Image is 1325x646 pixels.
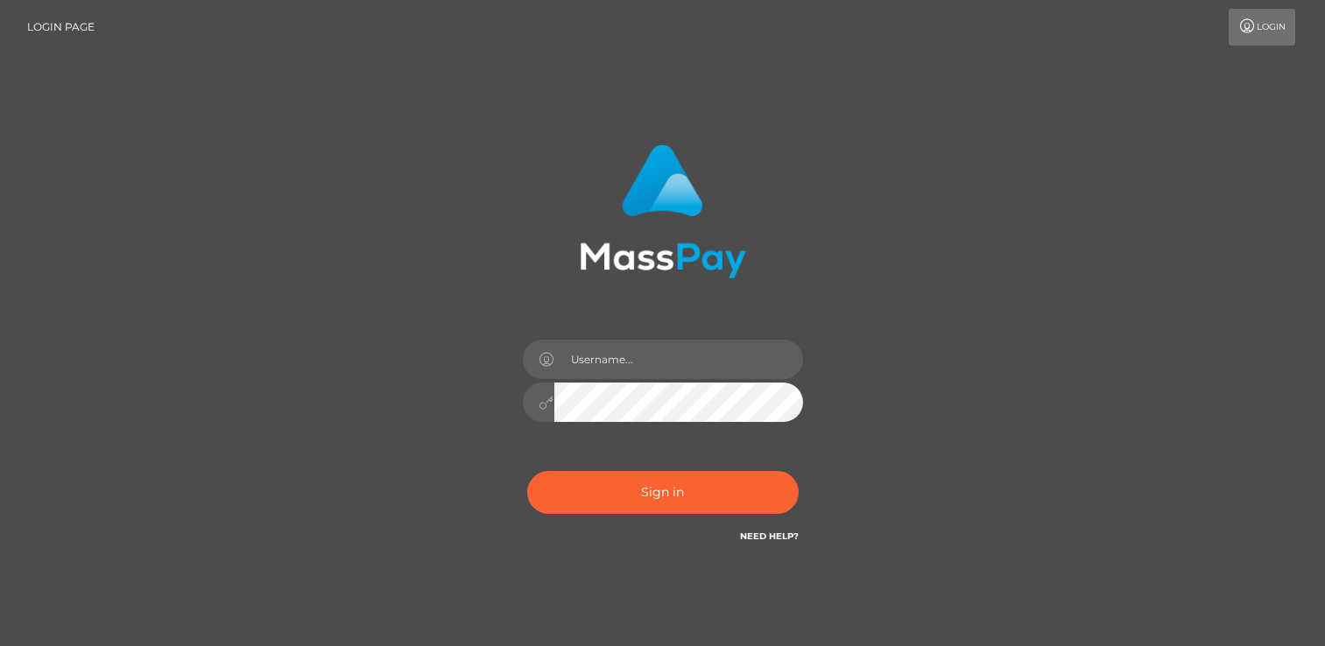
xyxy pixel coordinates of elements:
[527,471,799,514] button: Sign in
[554,340,803,379] input: Username...
[580,144,746,278] img: MassPay Login
[1229,9,1295,46] a: Login
[27,9,95,46] a: Login Page
[740,530,799,542] a: Need Help?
